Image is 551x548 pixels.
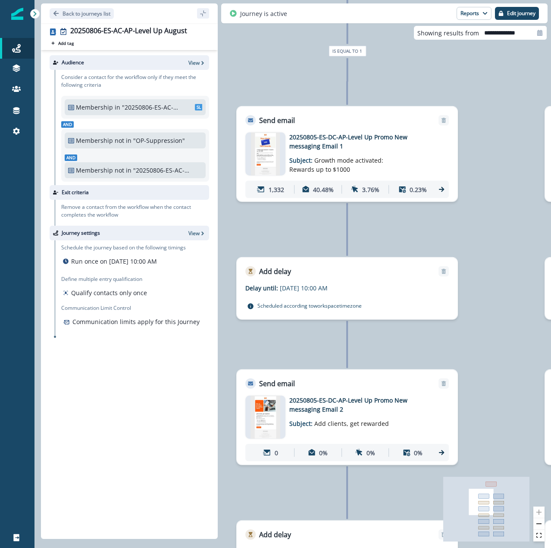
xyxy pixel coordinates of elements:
[62,189,89,196] p: Exit criteria
[61,275,149,283] p: Define multiple entry qualification
[269,185,284,194] p: 1,332
[61,73,209,89] p: Consider a contact for the workflow only if they meet the following criteria
[72,317,200,326] p: Communication limits apply for this Journey
[188,230,206,237] button: View
[50,8,114,19] button: Go back
[195,104,203,110] span: SL
[289,132,427,151] p: 20250805-ES-DC-AP-Level Up Promo New messaging Email 1
[61,121,74,128] span: And
[347,58,348,105] g: Edge from node-edge-label48282b28-95d2-4ea9-b544-d0c0e532516f to 2e0a6790-250b-4fbc-9f7f-95ba3bbc...
[115,166,131,175] p: not in
[259,115,295,126] p: Send email
[289,156,383,173] span: Growth mode activated: Rewards up to $1000
[280,283,388,293] p: [DATE] 10:00 AM
[236,106,458,202] div: Send emailRemoveemail asset unavailable20250805-ES-DC-AP-Level Up Promo New messaging Email 1Subj...
[76,166,113,175] p: Membership
[250,396,281,439] img: email asset unavailable
[62,229,100,237] p: Journey settings
[115,136,131,145] p: not in
[62,59,84,66] p: Audience
[133,136,191,145] p: "OP-Suppression"
[257,301,362,310] p: Scheduled according to workspace timezone
[259,378,295,389] p: Send email
[70,27,187,36] div: 20250806-ES-AC-AP-Level Up August
[188,59,200,66] p: View
[410,185,427,194] p: 0.23%
[245,283,280,293] p: Delay until:
[61,244,186,252] p: Schedule the journey based on the following timings
[11,8,23,20] img: Inflection
[289,414,397,428] p: Subject:
[76,136,113,145] p: Membership
[259,266,291,277] p: Add delay
[289,151,397,174] p: Subject:
[240,9,287,18] p: Journey is active
[197,8,209,19] button: sidebar collapse toggle
[366,448,375,457] p: 0%
[329,46,366,57] span: is equal to 1
[533,530,545,542] button: fit view
[133,166,191,175] p: "20250806-ES-AC-AP-Level Up August Exclusion List"
[71,257,157,266] p: Run once on [DATE] 10:00 AM
[265,46,430,57] div: is equal to 1
[63,10,110,17] p: Back to journeys list
[259,529,291,540] p: Add delay
[122,103,180,112] p: "20250806-ES-AC-AP-Level Up August Final List"
[507,10,535,16] p: Edit journey
[188,230,200,237] p: View
[457,7,492,20] button: Reports
[313,185,334,194] p: 40.48%
[251,132,279,176] img: email asset unavailable
[50,40,75,47] button: Add tag
[236,257,458,320] div: Add delayRemoveDelay until:[DATE] 10:00 AMScheduled according toworkspacetimezone
[319,448,328,457] p: 0%
[188,59,206,66] button: View
[495,7,539,20] button: Edit journey
[362,185,379,194] p: 3.76%
[236,369,458,465] div: Send emailRemoveemail asset unavailable20250805-ES-DC-AP-Level Up Promo New messaging Email 2Subj...
[76,103,113,112] p: Membership
[314,419,389,428] span: Add clients, get rewarded
[65,154,77,161] span: And
[289,396,427,414] p: 20250805-ES-DC-AP-Level Up Promo New messaging Email 2
[533,518,545,530] button: zoom out
[414,448,423,457] p: 0%
[275,448,278,457] p: 0
[58,41,74,46] p: Add tag
[71,288,147,297] p: Qualify contacts only once
[417,28,479,38] p: Showing results from
[61,304,209,312] p: Communication Limit Control
[61,203,209,219] p: Remove a contact from the workflow when the contact completes the workflow
[115,103,120,112] p: in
